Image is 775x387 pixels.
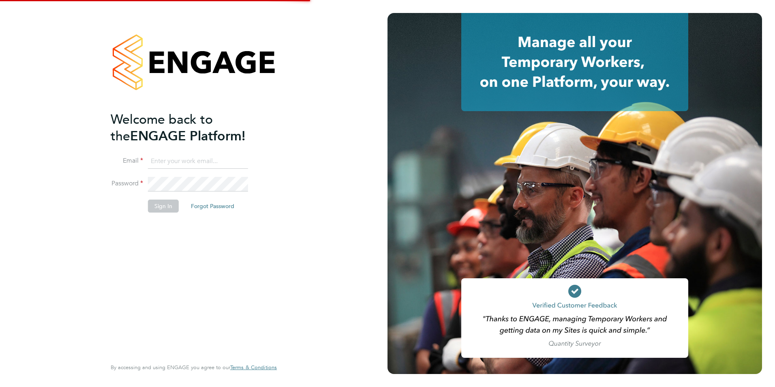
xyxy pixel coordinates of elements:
label: Password [111,179,143,188]
a: Terms & Conditions [230,364,277,371]
span: Welcome back to the [111,112,213,144]
input: Enter your work email... [148,154,248,169]
h2: ENGAGE Platform! [111,111,269,144]
span: By accessing and using ENGAGE you agree to our [111,364,277,371]
button: Sign In [148,200,179,213]
label: Email [111,157,143,165]
button: Forgot Password [184,200,241,213]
